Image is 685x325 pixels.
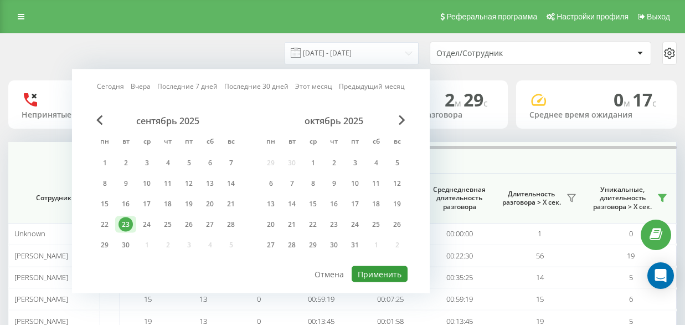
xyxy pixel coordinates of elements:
span: 0 [629,228,633,238]
div: 20 [264,217,278,232]
div: чт 25 сент. 2025 г. [157,216,178,233]
span: 5 [629,272,633,282]
abbr: понедельник [262,134,279,151]
div: 17 [348,197,362,211]
div: пт 19 сент. 2025 г. [178,196,199,212]
div: 30 [119,238,133,252]
abbr: суббота [368,134,384,151]
div: пн 20 окт. 2025 г. [260,216,281,233]
div: 9 [119,176,133,191]
div: вс 28 сент. 2025 г. [220,216,241,233]
div: 3 [348,156,362,170]
div: 5 [390,156,404,170]
abbr: воскресенье [223,134,239,151]
span: Длительность разговора > Х сек. [499,190,563,207]
div: пт 12 сент. 2025 г. [178,175,199,192]
a: Сегодня [97,81,124,92]
div: пт 3 окт. 2025 г. [344,155,365,171]
a: Последние 30 дней [224,81,289,92]
div: ср 24 сент. 2025 г. [136,216,157,233]
div: сб 4 окт. 2025 г. [365,155,387,171]
div: 25 [369,217,383,232]
div: 9 [327,176,341,191]
div: сб 6 сент. 2025 г. [199,155,220,171]
div: 8 [97,176,112,191]
div: 30 [327,238,341,252]
span: 15 [536,294,544,304]
button: Применить [352,266,408,282]
div: ср 15 окт. 2025 г. [302,196,323,212]
div: 26 [182,217,196,232]
span: Реферальная программа [446,12,537,21]
div: 10 [348,176,362,191]
div: ср 1 окт. 2025 г. [302,155,323,171]
div: вт 21 окт. 2025 г. [281,216,302,233]
div: сб 18 окт. 2025 г. [365,196,387,212]
abbr: суббота [202,134,218,151]
div: вт 7 окт. 2025 г. [281,175,302,192]
div: 23 [327,217,341,232]
div: вт 9 сент. 2025 г. [115,175,136,192]
div: пн 22 сент. 2025 г. [94,216,115,233]
span: Настройки профиля [557,12,629,21]
div: 12 [182,176,196,191]
div: чт 11 сент. 2025 г. [157,175,178,192]
td: 00:22:30 [425,245,494,266]
div: 12 [390,176,404,191]
span: [PERSON_NAME] [14,251,68,261]
td: 00:35:25 [425,267,494,288]
div: 28 [224,217,238,232]
span: м [624,97,632,109]
div: 13 [264,197,278,211]
td: 00:59:19 [425,288,494,310]
div: ср 29 окт. 2025 г. [302,237,323,253]
td: 00:07:25 [356,288,425,310]
div: 4 [161,156,175,170]
td: 00:00:00 [425,223,494,245]
div: сб 11 окт. 2025 г. [365,175,387,192]
div: сб 25 окт. 2025 г. [365,216,387,233]
button: Отмена [308,266,350,282]
div: вс 21 сент. 2025 г. [220,196,241,212]
div: 1 [306,156,320,170]
div: 8 [306,176,320,191]
span: 1 [538,228,542,238]
div: вт 28 окт. 2025 г. [281,237,302,253]
span: 0 [614,88,632,111]
abbr: среда [138,134,155,151]
abbr: воскресенье [389,134,405,151]
div: 18 [369,197,383,211]
div: 11 [369,176,383,191]
div: 15 [306,197,320,211]
span: 17 [632,88,657,111]
span: Previous Month [96,115,103,125]
div: 24 [348,217,362,232]
a: Последние 7 дней [157,81,218,92]
div: ср 8 окт. 2025 г. [302,175,323,192]
div: вт 2 сент. 2025 г. [115,155,136,171]
div: ср 10 сент. 2025 г. [136,175,157,192]
div: Отдел/Сотрудник [436,49,569,58]
div: 5 [182,156,196,170]
div: чт 9 окт. 2025 г. [323,175,344,192]
div: 6 [203,156,217,170]
div: 7 [285,176,299,191]
a: Вчера [131,81,151,92]
div: вт 30 сент. 2025 г. [115,237,136,253]
span: 29 [463,88,488,111]
div: чт 4 сент. 2025 г. [157,155,178,171]
span: Среднедневная длительность разговора [433,185,486,211]
div: 29 [306,238,320,252]
div: чт 18 сент. 2025 г. [157,196,178,212]
div: 25 [161,217,175,232]
span: 2 [445,88,463,111]
div: 26 [390,217,404,232]
div: 28 [285,238,299,252]
span: 14 [536,272,544,282]
abbr: четверг [159,134,176,151]
abbr: пятница [347,134,363,151]
div: сб 20 сент. 2025 г. [199,196,220,212]
div: 17 [140,197,154,211]
div: 6 [264,176,278,191]
div: вс 14 сент. 2025 г. [220,175,241,192]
